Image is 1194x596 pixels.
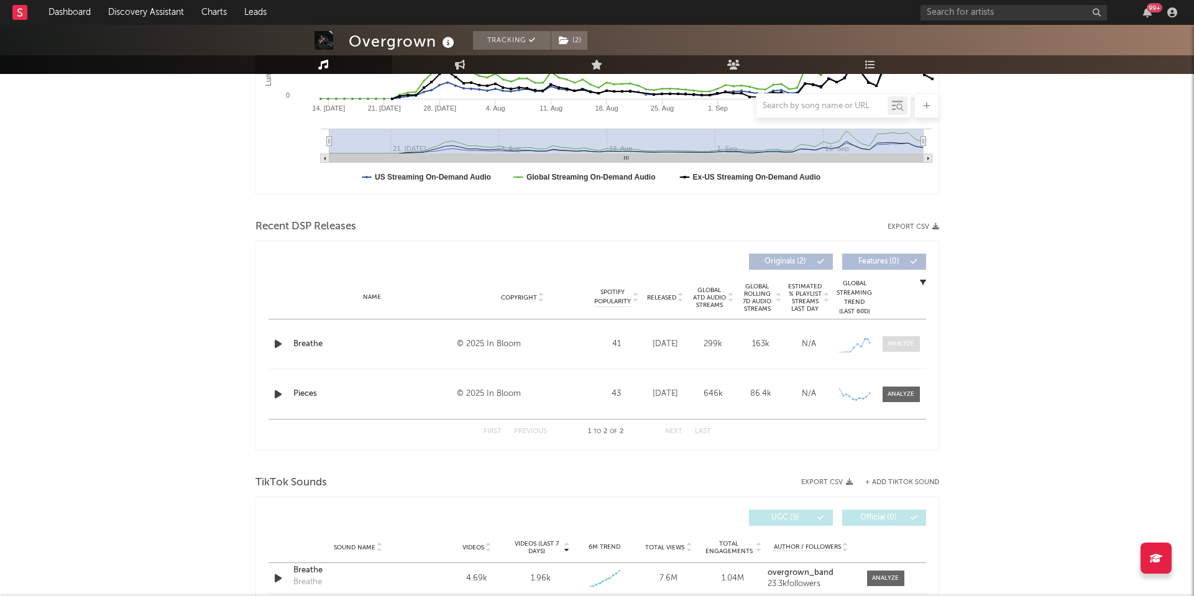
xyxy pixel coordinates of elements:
span: Total Views [645,544,684,551]
span: Global Rolling 7D Audio Streams [740,283,774,313]
div: 646k [692,388,734,400]
button: Next [665,428,682,435]
div: Overgrown [349,31,457,52]
button: Export CSV [801,479,853,486]
button: First [484,428,502,435]
text: Ex-US Streaming On-Demand Audio [692,173,820,181]
span: Author / Followers [774,543,841,551]
text: Luminate Daily Streams [264,7,272,86]
span: Official ( 0 ) [850,514,907,521]
button: + Add TikTok Sound [865,479,939,486]
input: Search for artists [921,5,1107,21]
span: Videos [462,544,484,551]
span: Sound Name [334,544,375,551]
div: © 2025 In Bloom [457,337,588,352]
div: 7.6M [640,572,697,585]
span: Spotify Popularity [594,288,631,306]
a: overgrown_band [768,569,854,577]
span: Videos (last 7 days) [512,540,562,555]
div: 1.04M [704,572,761,585]
span: Released [647,294,676,301]
span: Total Engagements [704,540,754,555]
text: 0 [285,91,289,99]
div: © 2025 In Bloom [457,387,588,401]
button: Export CSV [888,223,939,231]
span: Features ( 0 ) [850,258,907,265]
span: Global ATD Audio Streams [692,287,727,309]
span: UGC ( 9 ) [757,514,814,521]
text: Global Streaming On-Demand Audio [526,173,655,181]
div: 1.96k [531,572,551,585]
span: of [610,429,617,434]
span: Estimated % Playlist Streams Last Day [788,283,822,313]
button: UGC(9) [749,510,833,526]
a: Breathe [293,564,423,577]
input: Search by song name or URL [756,101,888,111]
div: 99 + [1147,3,1162,12]
button: Features(0) [842,254,926,270]
span: ( 2 ) [551,31,588,50]
button: 99+ [1143,7,1152,17]
span: TikTok Sounds [255,475,327,490]
a: Pieces [293,388,451,400]
div: 41 [595,338,638,351]
button: (2) [551,31,587,50]
button: Official(0) [842,510,926,526]
div: 163k [740,338,782,351]
button: Originals(2) [749,254,833,270]
button: Previous [514,428,547,435]
div: 86.4k [740,388,782,400]
div: N/A [788,388,830,400]
span: Originals ( 2 ) [757,258,814,265]
button: + Add TikTok Sound [853,479,939,486]
a: Breathe [293,338,451,351]
span: to [594,429,601,434]
div: [DATE] [645,388,686,400]
text: US Streaming On-Demand Audio [375,173,491,181]
div: 23.3k followers [768,580,854,589]
button: Tracking [473,31,551,50]
span: Copyright [501,294,537,301]
div: Breathe [293,576,322,589]
div: 6M Trend [576,543,633,552]
strong: overgrown_band [768,569,834,577]
div: Global Streaming Trend (Last 60D) [836,279,873,316]
div: 299k [692,338,734,351]
div: 1 2 2 [572,424,640,439]
div: [DATE] [645,338,686,351]
div: Name [293,293,451,302]
div: 4.69k [448,572,506,585]
span: Recent DSP Releases [255,219,356,234]
div: 43 [595,388,638,400]
button: Last [695,428,711,435]
div: N/A [788,338,830,351]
